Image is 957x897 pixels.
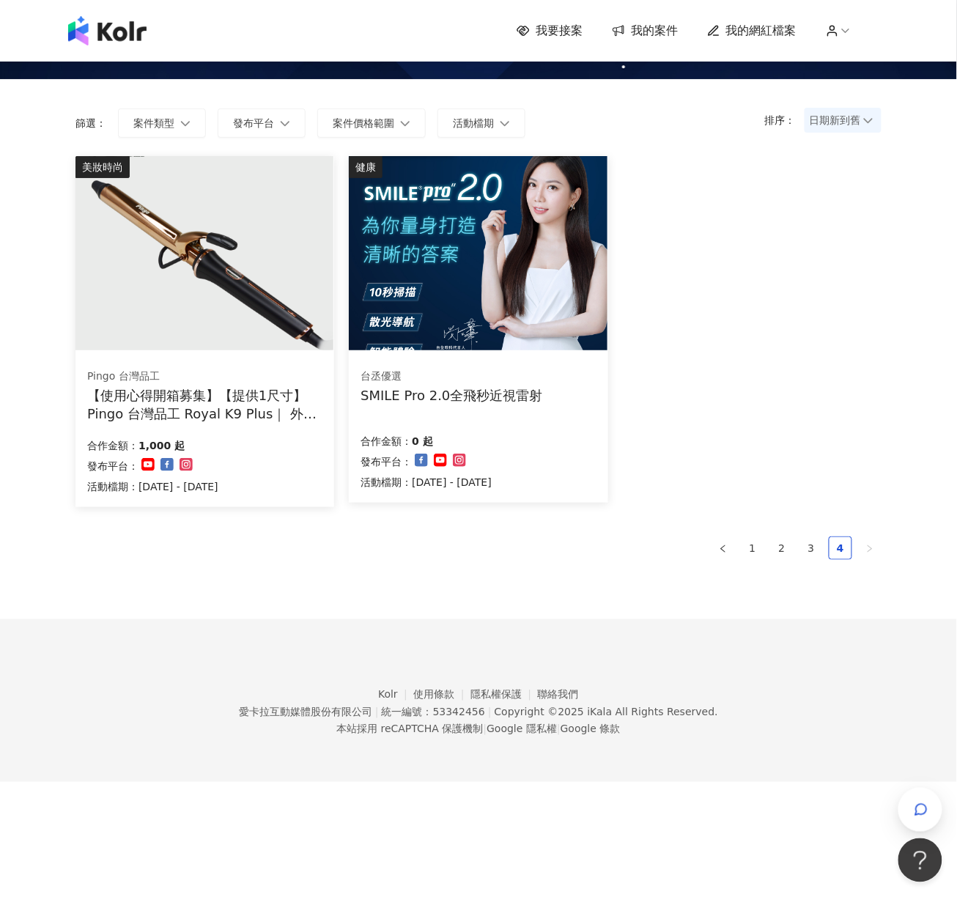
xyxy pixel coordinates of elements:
iframe: Help Scout Beacon - Open [898,838,942,882]
span: 本站採用 reCAPTCHA 保護機制 [336,720,620,738]
li: 2 [770,536,794,560]
a: 我的網紅檔案 [707,23,797,39]
p: 活動檔期：[DATE] - [DATE] [87,478,218,495]
span: 我的案件 [631,23,678,39]
p: 發布平台： [361,453,412,470]
a: 聯絡我們 [538,688,579,700]
li: 1 [741,536,764,560]
span: | [375,706,379,717]
button: right [858,536,882,560]
span: | [557,723,561,735]
span: 我的網紅檔案 [726,23,797,39]
a: 4 [829,537,851,559]
a: iKala [588,706,613,717]
button: 案件價格範圍 [317,108,426,138]
button: 案件類型 [118,108,206,138]
div: 台丞優選 [361,369,542,384]
p: 合作金額： [361,432,412,450]
li: 4 [829,536,852,560]
p: 活動檔期：[DATE] - [DATE] [361,473,492,491]
img: Pingo 台灣品工 Royal K9 Plus｜ 外噴式負離子加長電棒-革命進化款 [75,156,333,350]
div: Pingo 台灣品工 [87,369,322,384]
a: 1 [742,537,764,559]
p: 0 起 [412,432,433,450]
button: 活動檔期 [437,108,525,138]
span: 我要接案 [536,23,583,39]
div: Copyright © 2025 All Rights Reserved. [495,706,718,717]
button: left [712,536,735,560]
div: SMILE Pro 2.0全飛秒近視雷射 [361,386,542,405]
span: 案件價格範圍 [333,117,394,129]
div: 健康 [349,156,383,178]
div: 【使用心得開箱募集】【提供1尺寸】 Pingo 台灣品工 Royal K9 Plus｜ 外噴式負離子加長電棒-革命進化款 [87,386,322,423]
img: SMILE Pro 2.0全飛秒近視雷射 [349,156,607,350]
a: Kolr [378,688,413,700]
div: 統一編號：53342456 [382,706,485,717]
p: 發布平台： [87,457,138,475]
span: right [865,545,874,553]
p: 篩選： [75,117,106,129]
span: 活動檔期 [453,117,494,129]
div: 愛卡拉互動媒體股份有限公司 [239,706,372,717]
a: Google 條款 [561,723,621,735]
span: 案件類型 [133,117,174,129]
span: 發布平台 [233,117,274,129]
span: | [488,706,492,717]
li: Previous Page [712,536,735,560]
li: Next Page [858,536,882,560]
a: 我要接案 [517,23,583,39]
li: 3 [799,536,823,560]
span: 日期新到舊 [810,109,876,131]
button: 發布平台 [218,108,306,138]
span: | [484,723,487,735]
p: 合作金額： [87,437,138,454]
a: 3 [800,537,822,559]
div: 美妝時尚 [75,156,130,178]
a: 2 [771,537,793,559]
a: 我的案件 [612,23,678,39]
p: 1,000 起 [138,437,185,454]
img: logo [68,16,147,45]
span: left [719,545,728,553]
a: 隱私權保護 [470,688,538,700]
a: 使用條款 [414,688,471,700]
p: 排序： [765,114,805,126]
a: Google 隱私權 [487,723,557,735]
